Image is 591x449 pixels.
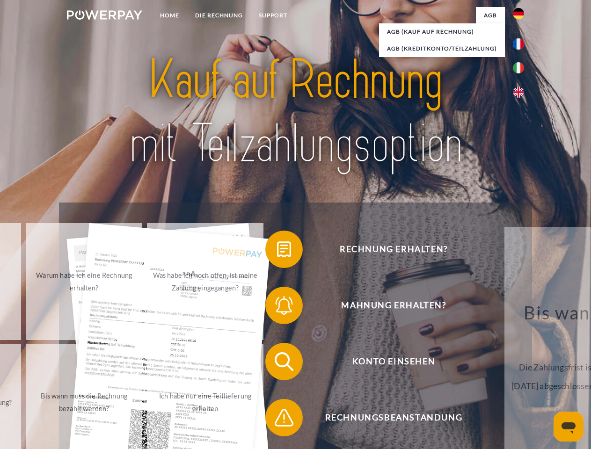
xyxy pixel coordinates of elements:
[513,87,524,98] img: en
[279,343,508,380] span: Konto einsehen
[251,7,295,24] a: SUPPORT
[153,390,258,415] div: Ich habe nur eine Teillieferung erhalten
[265,343,509,380] button: Konto einsehen
[147,223,263,340] a: Was habe ich noch offen, ist meine Zahlung eingegangen?
[554,412,584,442] iframe: Schaltfläche zum Öffnen des Messaging-Fensters
[152,7,187,24] a: Home
[67,10,142,20] img: logo-powerpay-white.svg
[476,7,505,24] a: agb
[379,40,505,57] a: AGB (Kreditkonto/Teilzahlung)
[31,390,137,415] div: Bis wann muss die Rechnung bezahlt werden?
[272,406,296,429] img: qb_warning.svg
[513,62,524,73] img: it
[513,38,524,50] img: fr
[31,269,137,294] div: Warum habe ich eine Rechnung erhalten?
[279,399,508,436] span: Rechnungsbeanstandung
[153,269,258,294] div: Was habe ich noch offen, ist meine Zahlung eingegangen?
[272,350,296,373] img: qb_search.svg
[187,7,251,24] a: DIE RECHNUNG
[513,8,524,19] img: de
[89,45,502,179] img: title-powerpay_de.svg
[379,23,505,40] a: AGB (Kauf auf Rechnung)
[265,399,509,436] button: Rechnungsbeanstandung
